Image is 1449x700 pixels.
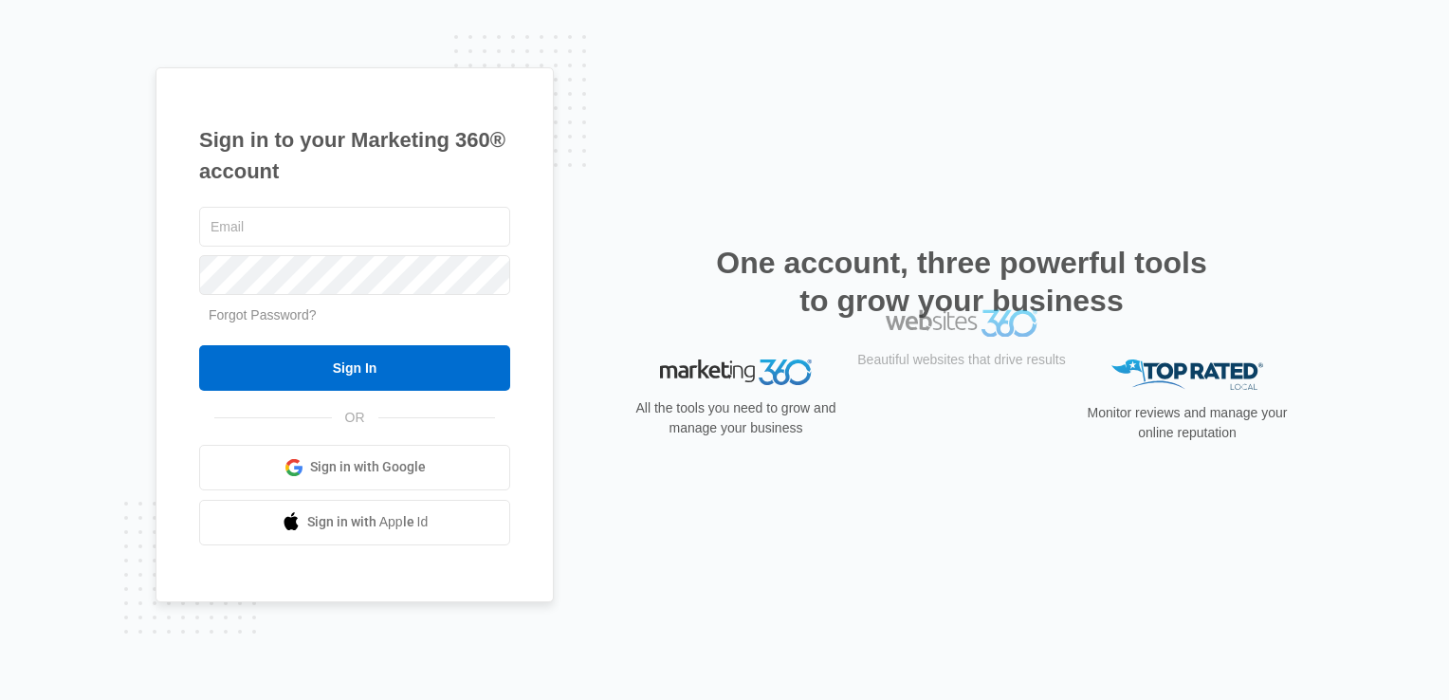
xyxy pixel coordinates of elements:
input: Email [199,207,510,247]
h2: One account, three powerful tools to grow your business [710,244,1213,320]
a: Sign in with Apple Id [199,500,510,545]
img: Top Rated Local [1111,359,1263,391]
input: Sign In [199,345,510,391]
img: Marketing 360 [660,359,812,386]
span: OR [332,408,378,428]
span: Sign in with Apple Id [307,512,429,532]
p: All the tools you need to grow and manage your business [630,398,842,438]
p: Beautiful websites that drive results [855,400,1068,420]
img: Websites 360 [886,359,1037,387]
h1: Sign in to your Marketing 360® account [199,124,510,187]
p: Monitor reviews and manage your online reputation [1081,403,1293,443]
a: Forgot Password? [209,307,317,322]
a: Sign in with Google [199,445,510,490]
span: Sign in with Google [310,457,426,477]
